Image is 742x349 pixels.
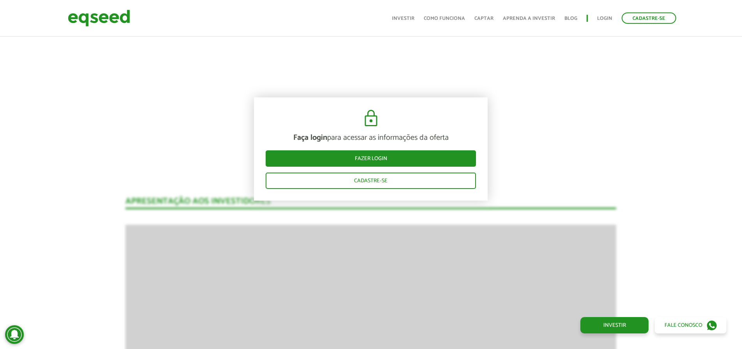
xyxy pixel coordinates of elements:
[564,16,577,21] a: Blog
[474,16,493,21] a: Captar
[266,150,476,167] a: Fazer login
[293,131,327,144] strong: Faça login
[68,8,130,28] img: EqSeed
[392,16,414,21] a: Investir
[503,16,555,21] a: Aprenda a investir
[580,317,649,333] a: Investir
[622,12,676,24] a: Cadastre-se
[597,16,612,21] a: Login
[424,16,465,21] a: Como funciona
[655,317,726,333] a: Fale conosco
[266,133,476,143] p: para acessar as informações da oferta
[361,109,381,128] img: cadeado.svg
[266,173,476,189] a: Cadastre-se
